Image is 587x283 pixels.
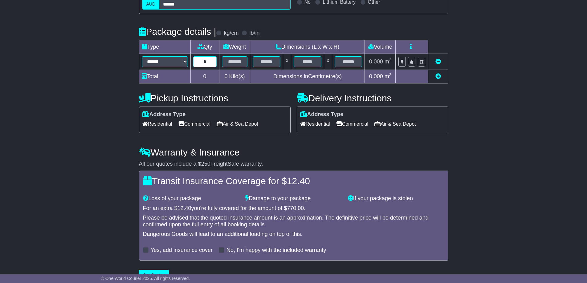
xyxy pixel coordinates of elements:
td: Type [139,40,190,54]
h4: Transit Insurance Coverage for $ [143,176,444,186]
td: Volume [365,40,396,54]
td: Qty [190,40,219,54]
span: 250 [201,161,210,167]
span: 0 [224,73,227,79]
span: 12.40 [287,176,310,186]
td: Total [139,70,190,83]
td: Dimensions (L x W x H) [250,40,365,54]
h4: Delivery Instructions [297,93,448,103]
span: Air & Sea Depot [374,119,416,129]
span: 770.00 [287,205,304,211]
h4: Package details | [139,26,216,37]
span: 12.40 [177,205,191,211]
td: x [283,54,291,70]
td: Kilo(s) [219,70,250,83]
span: 0.000 [369,59,383,65]
div: If your package is stolen [345,195,447,202]
span: Commercial [178,119,210,129]
a: Remove this item [435,59,441,65]
span: Air & Sea Depot [217,119,258,129]
span: m [385,73,392,79]
label: lb/in [249,30,259,37]
div: All our quotes include a $ FreightSafe warranty. [139,161,448,168]
a: Add new item [435,73,441,79]
sup: 3 [389,58,392,62]
td: x [324,54,332,70]
h4: Pickup Instructions [139,93,291,103]
td: Dimensions in Centimetre(s) [250,70,365,83]
span: Residential [142,119,172,129]
div: For an extra $ you're fully covered for the amount of $ . [143,205,444,212]
label: Address Type [142,111,186,118]
button: Get Quotes [139,270,169,281]
div: Loss of your package [140,195,243,202]
span: Commercial [336,119,368,129]
span: © One World Courier 2025. All rights reserved. [101,276,190,281]
div: Damage to your package [242,195,345,202]
label: No, I'm happy with the included warranty [226,247,326,254]
sup: 3 [389,72,392,77]
div: Dangerous Goods will lead to an additional loading on top of this. [143,231,444,238]
td: 0 [190,70,219,83]
h4: Warranty & Insurance [139,147,448,157]
td: Weight [219,40,250,54]
label: Address Type [300,111,344,118]
span: 0.000 [369,73,383,79]
div: Please be advised that the quoted insurance amount is an approximation. The definitive price will... [143,215,444,228]
span: Residential [300,119,330,129]
label: kg/cm [224,30,238,37]
label: Yes, add insurance cover [151,247,213,254]
span: m [385,59,392,65]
